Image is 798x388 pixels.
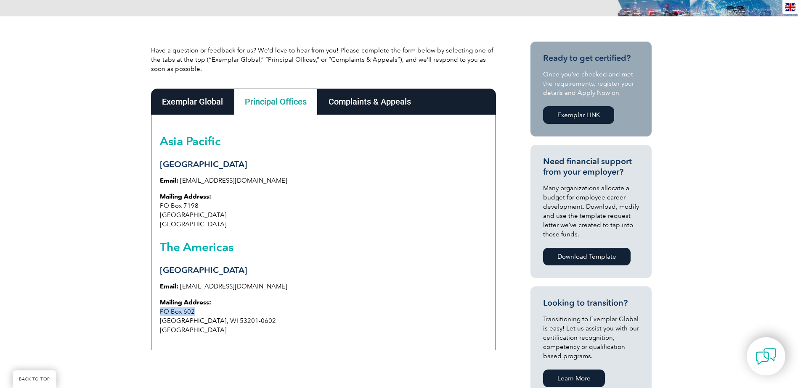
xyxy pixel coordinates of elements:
a: Download Template [543,248,631,265]
a: [EMAIL_ADDRESS][DOMAIN_NAME] [180,177,287,184]
h3: Looking to transition? [543,298,639,308]
p: PO Box 7198 [GEOGRAPHIC_DATA] [GEOGRAPHIC_DATA] [160,192,487,229]
h3: Ready to get certified? [543,53,639,63]
p: Transitioning to Exemplar Global is easy! Let us assist you with our certification recognition, c... [543,315,639,361]
strong: Email: [160,283,178,290]
a: Exemplar LINK [543,106,614,124]
div: Complaints & Appeals [318,89,422,115]
strong: Mailing Address: [160,193,211,200]
p: Many organizations allocate a budget for employee career development. Download, modify and use th... [543,184,639,239]
p: Have a question or feedback for us? We’d love to hear from you! Please complete the form below by... [151,46,496,73]
h2: Asia Pacific [160,134,487,148]
img: contact-chat.png [756,346,777,367]
a: Learn More [543,370,605,387]
strong: Email: [160,177,178,184]
strong: Mailing Address: [160,299,211,306]
a: [EMAIL_ADDRESS][DOMAIN_NAME] [180,283,287,290]
h2: The Americas [160,240,487,254]
p: PO Box 602 [GEOGRAPHIC_DATA], WI 53201-0602 [GEOGRAPHIC_DATA] [160,298,487,335]
h3: Need financial support from your employer? [543,156,639,177]
p: Once you’ve checked and met the requirements, register your details and Apply Now on [543,70,639,97]
img: en [785,3,795,11]
a: BACK TO TOP [13,370,56,388]
div: Principal Offices [234,89,318,115]
h3: [GEOGRAPHIC_DATA] [160,159,487,170]
div: Exemplar Global [151,89,234,115]
h3: [GEOGRAPHIC_DATA] [160,265,487,275]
